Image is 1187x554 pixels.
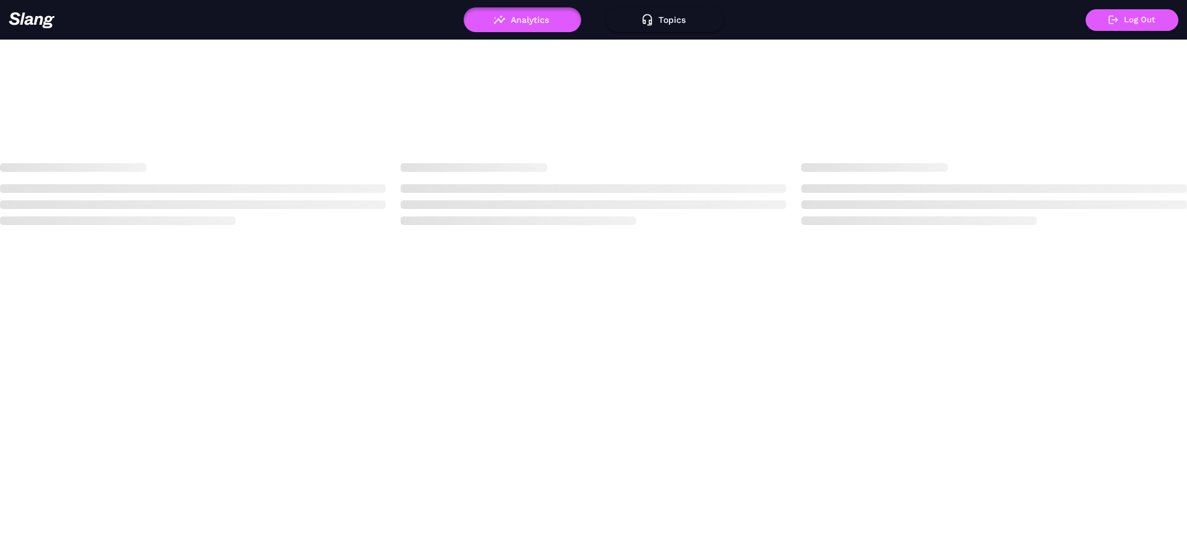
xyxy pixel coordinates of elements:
[464,15,581,23] a: Analytics
[1086,9,1178,31] button: Log Out
[606,7,723,32] button: Topics
[9,12,55,28] img: 623511267c55cb56e2f2a487_logo2.png
[464,7,581,32] button: Analytics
